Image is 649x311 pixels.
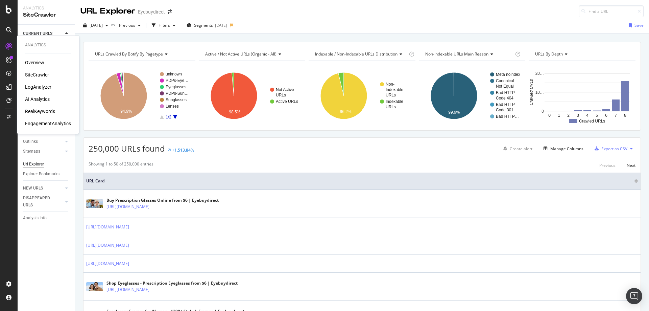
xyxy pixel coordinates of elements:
[166,78,188,83] text: PDPs-Eye…
[106,203,149,210] a: [URL][DOMAIN_NAME]
[106,280,238,286] div: Shop Eyeglasses - Prescription Eyeglasses from $6 | Eyebuydirect
[586,113,589,118] text: 4
[25,59,44,66] a: Overview
[276,93,286,97] text: URLs
[579,119,605,124] text: Crawled URLs
[25,71,49,78] a: SiteCrawler
[23,215,47,222] div: Analysis Info
[149,20,178,31] button: Filters
[116,22,135,28] span: Previous
[80,5,135,17] div: URL Explorer
[550,146,583,152] div: Manage Columns
[386,82,394,87] text: Non-
[23,11,69,19] div: SiteCrawler
[535,71,544,76] text: 20…
[184,20,230,31] button: Segments[DATE]
[276,99,298,104] text: Active URLs
[90,22,103,28] span: 2024 Jul. 14th
[25,120,71,127] a: EngagementAnalytics
[106,197,219,203] div: Buy Prescription Glasses Online from $6 | Eyebuydirect
[314,49,408,60] h4: Indexable / Non-Indexable URLs Distribution
[204,49,299,60] h4: Active / Not Active URLs
[534,49,629,60] h4: URLs by Depth
[166,97,187,102] text: Sunglasses
[529,66,635,125] svg: A chart.
[25,84,51,90] a: LogAnalyzer
[626,20,644,31] button: Save
[535,90,544,95] text: 10…
[86,224,129,230] a: [URL][DOMAIN_NAME]
[23,148,40,155] div: Sitemaps
[229,110,240,114] text: 98.5%
[172,147,194,153] div: +1,513.84%
[23,171,70,178] a: Explorer Bookmarks
[541,145,583,153] button: Manage Columns
[89,66,195,125] svg: A chart.
[80,20,111,31] button: [DATE]
[23,161,44,168] div: Url Explorer
[496,90,515,95] text: Bad HTTP
[86,260,129,267] a: [URL][DOMAIN_NAME]
[25,42,71,48] div: Analytics
[496,108,513,112] text: Code 301
[89,161,153,169] div: Showing 1 to 50 of 250,000 entries
[166,85,186,89] text: Eyeglasses
[510,146,532,152] div: Create alert
[626,288,642,304] div: Open Intercom Messenger
[529,79,534,105] text: Crawled URLs
[23,195,57,209] div: DISAPPEARED URLS
[615,113,617,118] text: 7
[558,113,560,118] text: 1
[23,30,63,37] a: CURRENT URLS
[315,51,398,57] span: Indexable / Non-Indexable URLs distribution
[23,161,70,168] a: Url Explorer
[496,114,519,119] text: Bad HTTP…
[86,199,103,208] img: main image
[627,162,635,168] div: Next
[23,148,63,155] a: Sitemaps
[599,162,616,168] div: Previous
[23,138,63,145] a: Outlinks
[627,161,635,169] button: Next
[159,22,170,28] div: Filters
[496,72,520,77] text: Meta noindex
[25,96,50,103] a: AI Analytics
[166,104,179,109] text: Lenses
[309,66,415,125] svg: A chart.
[215,22,227,28] div: [DATE]
[23,171,59,178] div: Explorer Bookmarks
[23,5,69,11] div: Analytics
[496,79,514,83] text: Canonical
[425,51,488,57] span: Non-Indexable URLs Main Reason
[624,113,627,118] text: 8
[448,110,460,115] text: 99.9%
[23,195,63,209] a: DISAPPEARED URLS
[549,113,551,118] text: 0
[579,5,644,17] input: Find a URL
[95,51,163,57] span: URLs Crawled By Botify By pagetype
[599,161,616,169] button: Previous
[496,96,513,101] text: Code 404
[276,87,294,92] text: Not Active
[419,66,526,125] svg: A chart.
[386,93,396,97] text: URLs
[496,102,515,107] text: Bad HTTP
[601,146,627,152] div: Export as CSV
[111,22,116,27] span: vs
[166,72,182,76] text: unknown
[86,242,129,249] a: [URL][DOMAIN_NAME]
[94,49,189,60] h4: URLs Crawled By Botify By pagetype
[86,178,633,184] span: URL Card
[386,105,396,109] text: URLs
[340,109,352,114] text: 96.2%
[592,143,627,154] button: Export as CSV
[166,91,189,96] text: PDPs-Sun…
[89,143,165,154] span: 250,000 URLs found
[168,9,172,14] div: arrow-right-arrow-left
[501,143,532,154] button: Create alert
[120,109,132,114] text: 94.9%
[542,109,544,114] text: 0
